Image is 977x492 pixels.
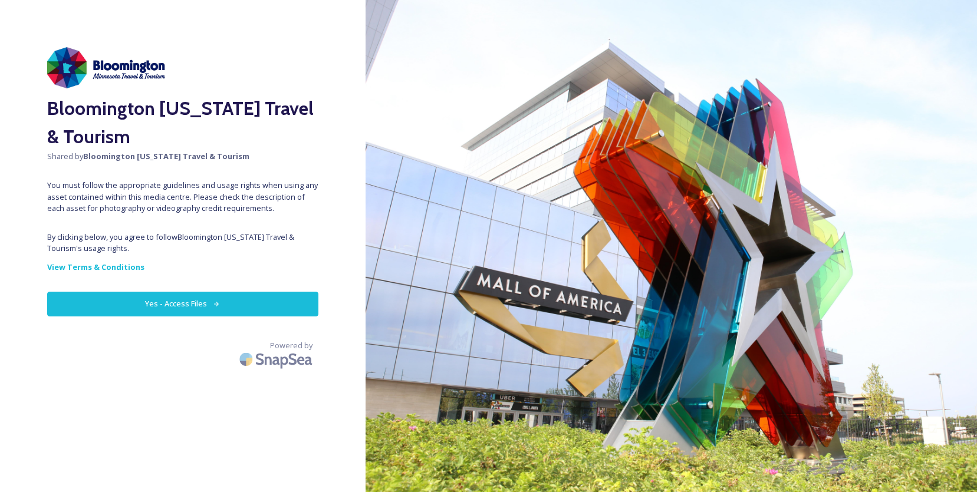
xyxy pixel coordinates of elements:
button: Yes - Access Files [47,292,318,316]
img: SnapSea Logo [236,345,318,373]
img: bloomington_logo-horizontal-2024.jpg [47,47,165,88]
strong: Bloomington [US_STATE] Travel & Tourism [83,151,249,161]
span: You must follow the appropriate guidelines and usage rights when using any asset contained within... [47,180,318,214]
h2: Bloomington [US_STATE] Travel & Tourism [47,94,318,151]
span: By clicking below, you agree to follow Bloomington [US_STATE] Travel & Tourism 's usage rights. [47,232,318,254]
span: Powered by [270,340,312,351]
strong: View Terms & Conditions [47,262,144,272]
a: View Terms & Conditions [47,260,318,274]
span: Shared by [47,151,318,162]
